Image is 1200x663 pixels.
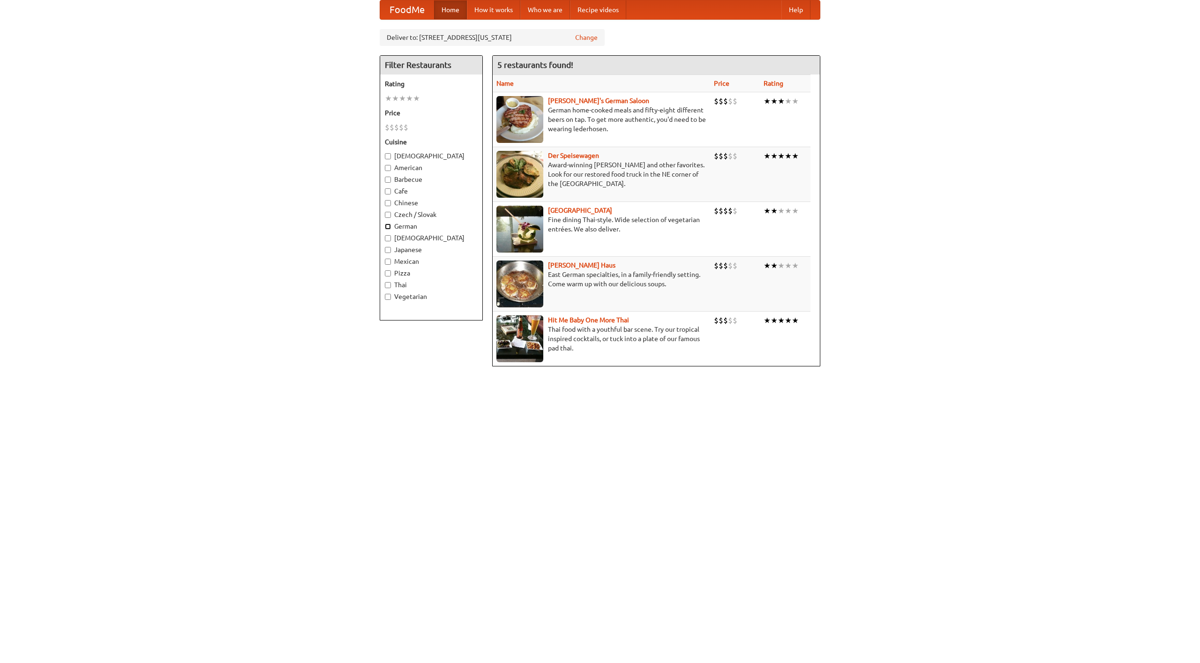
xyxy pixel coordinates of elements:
input: Czech / Slovak [385,212,391,218]
li: $ [399,122,404,133]
label: [DEMOGRAPHIC_DATA] [385,151,478,161]
a: Price [714,80,729,87]
label: Thai [385,280,478,290]
li: ★ [771,261,778,271]
li: $ [733,96,737,106]
li: $ [404,122,408,133]
li: ★ [406,93,413,104]
li: ★ [778,96,785,106]
li: $ [733,315,737,326]
li: $ [714,151,719,161]
a: Recipe videos [570,0,626,19]
li: ★ [764,315,771,326]
label: Barbecue [385,175,478,184]
img: kohlhaus.jpg [496,261,543,307]
li: ★ [785,261,792,271]
input: Cafe [385,188,391,194]
a: [PERSON_NAME]'s German Saloon [548,97,649,104]
p: German home-cooked meals and fifty-eight different beers on tap. To get more authentic, you'd nee... [496,105,706,134]
label: [DEMOGRAPHIC_DATA] [385,233,478,243]
li: ★ [792,96,799,106]
a: Name [496,80,514,87]
a: Help [781,0,810,19]
label: American [385,163,478,172]
li: ★ [764,206,771,216]
input: [DEMOGRAPHIC_DATA] [385,153,391,159]
li: ★ [792,151,799,161]
a: FoodMe [380,0,434,19]
h4: Filter Restaurants [380,56,482,74]
input: Pizza [385,270,391,276]
li: ★ [792,206,799,216]
li: $ [733,261,737,271]
img: speisewagen.jpg [496,151,543,198]
li: $ [728,151,733,161]
input: Mexican [385,259,391,265]
ng-pluralize: 5 restaurants found! [497,60,573,69]
img: satay.jpg [496,206,543,253]
li: $ [714,96,719,106]
p: East German specialties, in a family-friendly setting. Come warm up with our delicious soups. [496,270,706,289]
input: Chinese [385,200,391,206]
li: $ [723,261,728,271]
h5: Price [385,108,478,118]
a: Der Speisewagen [548,152,599,159]
li: $ [714,206,719,216]
li: $ [723,96,728,106]
img: esthers.jpg [496,96,543,143]
li: $ [723,315,728,326]
label: Japanese [385,245,478,254]
a: Who we are [520,0,570,19]
li: $ [723,206,728,216]
li: $ [394,122,399,133]
a: Home [434,0,467,19]
input: [DEMOGRAPHIC_DATA] [385,235,391,241]
li: $ [714,261,719,271]
p: Award-winning [PERSON_NAME] and other favorites. Look for our restored food truck in the NE corne... [496,160,706,188]
li: ★ [771,315,778,326]
li: ★ [785,151,792,161]
input: American [385,165,391,171]
li: $ [719,151,723,161]
a: Change [575,33,598,42]
img: babythai.jpg [496,315,543,362]
li: $ [728,261,733,271]
div: Deliver to: [STREET_ADDRESS][US_STATE] [380,29,605,46]
li: ★ [764,151,771,161]
a: Hit Me Baby One More Thai [548,316,629,324]
p: Fine dining Thai-style. Wide selection of vegetarian entrées. We also deliver. [496,215,706,234]
li: $ [733,206,737,216]
li: ★ [771,206,778,216]
li: ★ [771,151,778,161]
li: ★ [792,261,799,271]
li: ★ [785,206,792,216]
a: [GEOGRAPHIC_DATA] [548,207,612,214]
li: ★ [764,96,771,106]
label: Chinese [385,198,478,208]
h5: Rating [385,79,478,89]
input: Thai [385,282,391,288]
li: $ [719,206,723,216]
li: ★ [392,93,399,104]
h5: Cuisine [385,137,478,147]
li: $ [728,96,733,106]
li: $ [714,315,719,326]
li: ★ [399,93,406,104]
input: Japanese [385,247,391,253]
label: Cafe [385,186,478,196]
li: $ [723,151,728,161]
li: $ [390,122,394,133]
li: $ [385,122,390,133]
li: ★ [785,96,792,106]
li: ★ [413,93,420,104]
li: ★ [778,151,785,161]
li: $ [728,206,733,216]
li: ★ [778,315,785,326]
a: [PERSON_NAME] Haus [548,261,615,269]
label: Pizza [385,268,478,278]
